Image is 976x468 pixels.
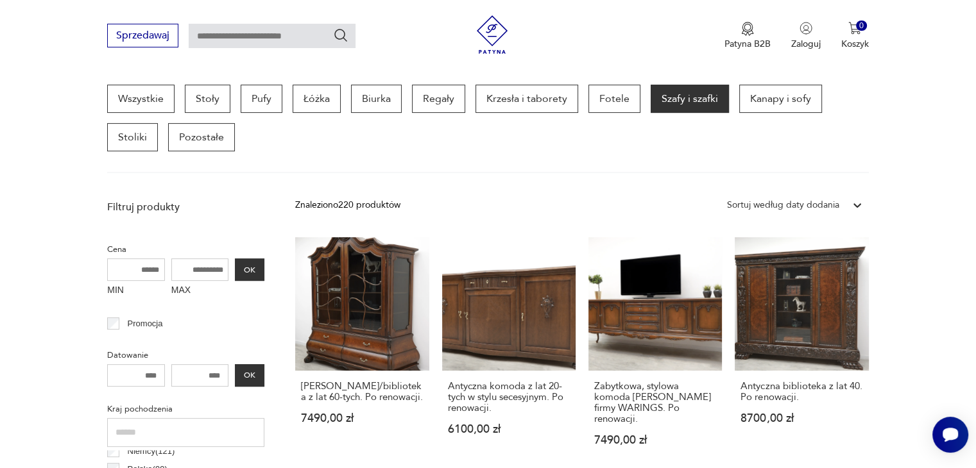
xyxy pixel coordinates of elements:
[128,317,163,331] p: Promocja
[235,364,264,387] button: OK
[856,21,867,31] div: 0
[741,22,754,36] img: Ikona medalu
[333,28,348,43] button: Szukaj
[351,85,402,113] a: Biurka
[295,198,400,212] div: Znaleziono 220 produktów
[107,348,264,362] p: Datowanie
[235,258,264,281] button: OK
[301,381,423,403] h3: [PERSON_NAME]/biblioteka z lat 60-tych. Po renowacji.
[448,381,570,414] h3: Antyczna komoda z lat 20-tych w stylu secesyjnym. Po renowacji.
[128,444,175,458] p: Niemcy ( 121 )
[841,38,869,50] p: Koszyk
[932,417,968,453] iframe: Smartsupp widget button
[724,22,771,50] a: Ikona medaluPatyna B2B
[848,22,861,35] img: Ikona koszyka
[841,22,869,50] button: 0Koszyk
[594,381,716,424] h3: Zabytkowa, stylowa komoda [PERSON_NAME] firmy WARINGS. Po renowacji.
[293,85,341,113] a: Łóżka
[800,22,812,35] img: Ikonka użytkownika
[107,123,158,151] a: Stoliki
[791,38,821,50] p: Zaloguj
[724,22,771,50] button: Patyna B2B
[107,242,264,256] p: Cena
[448,424,570,435] p: 6100,00 zł
[107,85,175,113] a: Wszystkie
[741,413,862,424] p: 8700,00 zł
[588,85,640,113] a: Fotele
[651,85,729,113] a: Szafy i szafki
[594,435,716,446] p: 7490,00 zł
[741,381,862,403] h3: Antyczna biblioteka z lat 40. Po renowacji.
[107,281,165,301] label: MIN
[171,281,229,301] label: MAX
[475,85,578,113] a: Krzesła i taborety
[168,123,235,151] a: Pozostałe
[301,413,423,424] p: 7490,00 zł
[739,85,822,113] a: Kanapy i sofy
[412,85,465,113] a: Regały
[107,402,264,416] p: Kraj pochodzenia
[727,198,839,212] div: Sortuj według daty dodania
[473,15,511,54] img: Patyna - sklep z meblami i dekoracjami vintage
[724,38,771,50] p: Patyna B2B
[241,85,282,113] a: Pufy
[791,22,821,50] button: Zaloguj
[107,32,178,41] a: Sprzedawaj
[185,85,230,113] a: Stoły
[107,200,264,214] p: Filtruj produkty
[107,24,178,47] button: Sprzedawaj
